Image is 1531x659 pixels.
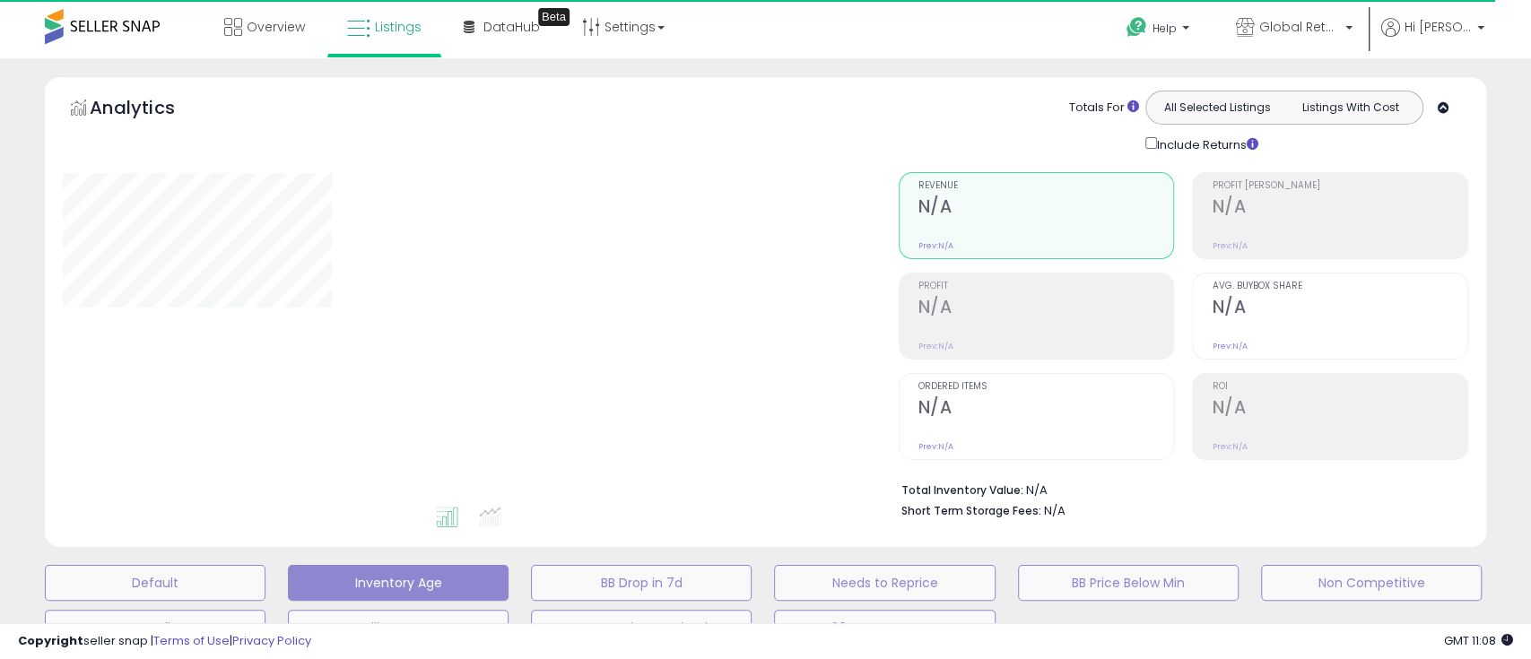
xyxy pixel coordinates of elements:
h2: N/A [918,196,1174,221]
span: Global Retail Online [1259,18,1340,36]
a: Hi [PERSON_NAME] [1381,18,1484,58]
div: Include Returns [1132,134,1280,154]
div: seller snap | | [18,633,311,650]
span: N/A [1044,502,1066,519]
button: Items Being Repriced [531,610,752,646]
span: Revenue [918,181,1174,191]
span: Help [1153,21,1177,36]
small: Prev: N/A [1212,341,1247,351]
button: Default [45,565,265,601]
small: Prev: N/A [1212,441,1247,452]
button: Listings With Cost [1283,96,1417,119]
i: Get Help [1126,16,1148,39]
small: Prev: N/A [1212,240,1247,251]
span: 2025-10-6 11:08 GMT [1444,632,1513,649]
h2: N/A [918,297,1174,321]
span: Hi [PERSON_NAME] [1405,18,1472,36]
b: Short Term Storage Fees: [901,503,1041,518]
span: Ordered Items [918,382,1174,392]
h5: Analytics [90,95,210,125]
strong: Copyright [18,632,83,649]
small: Prev: N/A [918,240,953,251]
a: Terms of Use [153,632,230,649]
span: Profit [918,282,1174,291]
span: ROI [1212,382,1467,392]
button: Top Sellers [45,610,265,646]
button: Inventory Age [288,565,509,601]
a: Help [1112,3,1207,58]
button: Non Competitive [1261,565,1482,601]
span: Avg. Buybox Share [1212,282,1467,291]
h2: N/A [1212,297,1467,321]
a: Privacy Policy [232,632,311,649]
span: Overview [247,18,305,36]
small: Prev: N/A [918,341,953,351]
li: N/A [901,478,1455,499]
span: DataHub [483,18,540,36]
span: Listings [375,18,422,36]
span: Profit [PERSON_NAME] [1212,181,1467,191]
div: Totals For [1069,100,1139,117]
button: 30 Day Decrease [774,610,995,646]
button: Needs to Reprice [774,565,995,601]
button: BB Price Below Min [1018,565,1239,601]
h2: N/A [1212,397,1467,421]
h2: N/A [1212,196,1467,221]
b: Total Inventory Value: [901,482,1023,498]
h2: N/A [918,397,1174,421]
small: Prev: N/A [918,441,953,452]
button: All Selected Listings [1151,96,1284,119]
div: Tooltip anchor [538,8,570,26]
button: Selling @ Max [288,610,509,646]
button: BB Drop in 7d [531,565,752,601]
